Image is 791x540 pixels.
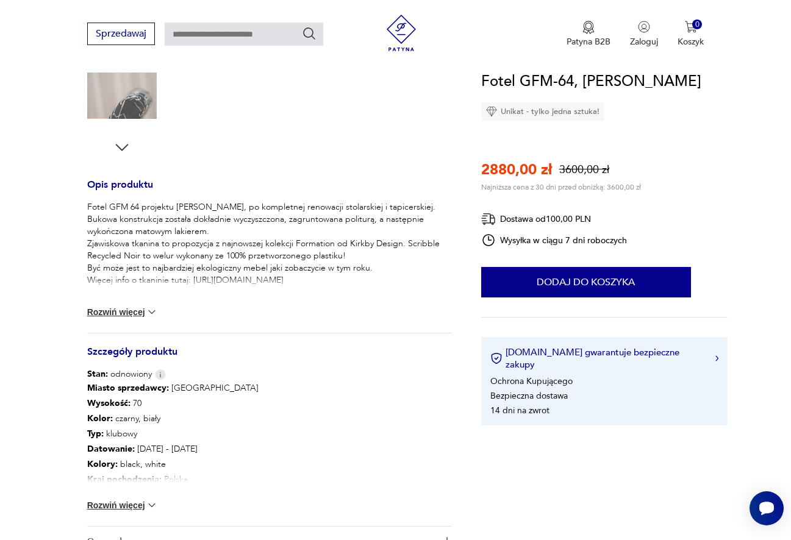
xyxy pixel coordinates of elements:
[87,306,158,318] button: Rozwiń więcej
[87,23,155,45] button: Sprzedawaj
[87,441,259,457] p: [DATE] - [DATE]
[146,306,158,318] img: chevron down
[638,21,650,33] img: Ikonka użytkownika
[481,233,628,247] div: Wysyłka w ciągu 7 dni roboczych
[87,472,259,487] p: Polska
[490,346,719,371] button: [DOMAIN_NAME] gwarantuje bezpieczne zakupy
[567,21,610,48] button: Patyna B2B
[481,211,628,227] div: Dostawa od 100,00 PLN
[678,21,704,48] button: 0Koszyk
[692,20,703,30] div: 0
[582,21,595,34] img: Ikona medalu
[87,382,169,394] b: Miasto sprzedawcy :
[87,201,452,286] p: Fotel GFM 64 projektu [PERSON_NAME], po kompletnej renowacji stolarskiej i tapicerskiej. Bukowa k...
[87,457,259,472] p: black, white
[87,30,155,39] a: Sprzedawaj
[87,474,162,485] b: Kraj pochodzenia :
[567,21,610,48] a: Ikona medaluPatyna B2B
[87,380,259,396] p: [GEOGRAPHIC_DATA]
[383,15,420,51] img: Patyna - sklep z meblami i dekoracjami vintage
[715,355,719,361] img: Ikona strzałki w prawo
[678,36,704,48] p: Koszyk
[481,211,496,227] img: Ikona dostawy
[87,61,157,130] img: Zdjęcie produktu Fotel GFM-64, Edmund Homa
[302,26,317,41] button: Szukaj
[750,491,784,525] iframe: Smartsupp widget button
[146,499,158,511] img: chevron down
[490,390,568,402] li: Bezpieczna dostawa
[87,368,108,380] b: Stan:
[87,368,152,380] span: odnowiony
[87,458,118,470] b: Kolory :
[87,413,113,424] b: Kolor:
[87,396,259,411] p: 70
[490,352,503,364] img: Ikona certyfikatu
[87,397,131,409] b: Wysokość :
[685,21,697,33] img: Ikona koszyka
[481,267,691,297] button: Dodaj do koszyka
[87,428,104,439] b: Typ :
[87,426,259,441] p: klubowy
[630,36,658,48] p: Zaloguj
[481,160,552,180] p: 2880,00 zł
[486,106,497,117] img: Ikona diamentu
[87,443,135,455] b: Datowanie :
[490,405,549,416] li: 14 dni na zwrot
[481,182,641,192] p: Najniższa cena z 30 dni przed obniżką: 3600,00 zł
[155,369,166,380] img: Info icon
[630,21,658,48] button: Zaloguj
[87,348,452,368] h3: Szczegóły produktu
[490,375,573,387] li: Ochrona Kupującego
[481,102,604,121] div: Unikat - tylko jedna sztuka!
[567,36,610,48] p: Patyna B2B
[87,411,259,426] p: czarny, biały
[559,162,609,177] p: 3600,00 zł
[481,70,701,93] h1: Fotel GFM-64, [PERSON_NAME]
[87,181,452,201] h3: Opis produktu
[87,499,158,511] button: Rozwiń więcej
